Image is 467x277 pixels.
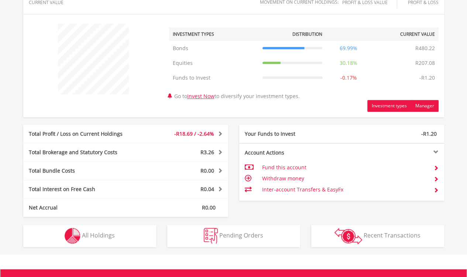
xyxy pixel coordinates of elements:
[174,130,214,137] span: -R18.69 / -2.64%
[262,184,427,195] td: Inter-account Transfers & EasyFx
[292,31,322,37] div: Distribution
[169,27,259,41] th: Investment Types
[326,56,371,70] td: 30.18%
[364,231,420,239] span: Recent Transactions
[23,167,143,174] div: Total Bundle Costs
[23,225,156,247] button: All Holdings
[200,149,214,156] span: R3.26
[219,231,263,239] span: Pending Orders
[82,231,115,239] span: All Holdings
[169,56,259,70] td: Equities
[262,162,427,173] td: Fund this account
[167,225,300,247] button: Pending Orders
[200,186,214,193] span: R0.04
[164,20,444,112] div: Go to to diversify your investment types.
[23,130,143,138] div: Total Profit / Loss on Current Holdings
[262,173,427,184] td: Withdraw money
[421,130,437,137] span: -R1.20
[412,56,439,70] td: R207.08
[169,70,259,85] td: Funds to Invest
[334,228,362,244] img: transactions-zar-wht.png
[187,93,214,100] a: Invest Now
[326,41,371,56] td: 69.99%
[23,149,143,156] div: Total Brokerage and Statutory Costs
[326,70,371,85] td: -0.17%
[204,228,218,244] img: pending_instructions-wht.png
[23,186,143,193] div: Total Interest on Free Cash
[202,204,216,211] span: R0.00
[239,130,342,138] div: Your Funds to Invest
[367,100,411,112] button: Investment types
[412,41,439,56] td: R480.22
[169,41,259,56] td: Bonds
[371,27,439,41] th: Current Value
[416,70,439,85] td: -R1.20
[65,228,80,244] img: holdings-wht.png
[411,100,439,112] button: Manager
[200,167,214,174] span: R0.00
[23,204,143,211] div: Net Accrual
[239,149,342,156] div: Account Actions
[311,225,444,247] button: Recent Transactions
